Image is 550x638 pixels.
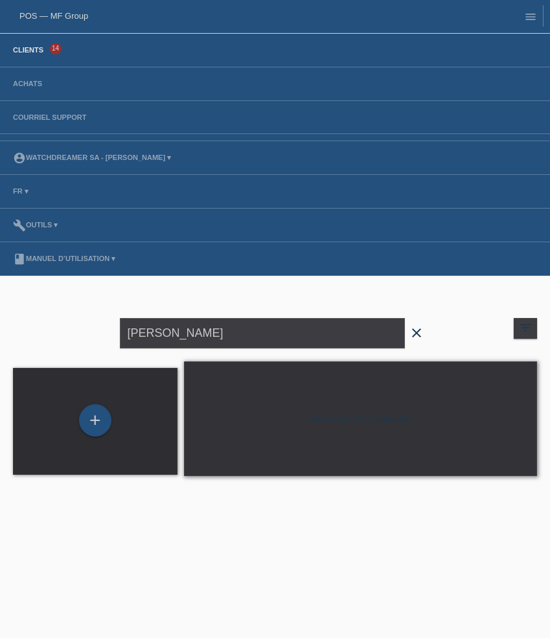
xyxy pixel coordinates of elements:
i: close [409,325,424,341]
a: buildOutils ▾ [6,221,64,229]
a: POS — MF Group [19,11,88,21]
i: book [13,253,26,266]
a: Achats [6,80,49,87]
a: bookManuel d’utilisation ▾ [6,255,122,262]
i: menu [524,10,537,23]
a: Courriel Support [6,113,93,121]
div: Enregistrer le client [80,409,111,431]
span: 14 [50,43,62,54]
a: FR ▾ [6,187,35,195]
i: filter_list [518,321,533,335]
input: Recherche... [120,318,405,348]
i: build [13,219,26,232]
a: menu [518,12,544,20]
a: Clients [6,46,50,54]
div: Aucun résultat de recherche [184,361,537,476]
i: account_circle [13,152,26,165]
a: account_circleWatchdreamer SA - [PERSON_NAME] ▾ [6,154,178,161]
